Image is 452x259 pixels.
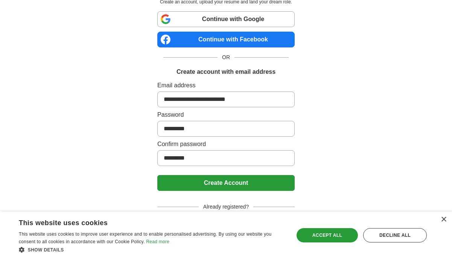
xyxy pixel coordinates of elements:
div: Close [441,217,446,222]
label: Confirm password [157,140,295,149]
span: Show details [28,247,64,253]
button: Create Account [157,175,295,191]
span: OR [218,53,234,61]
h1: Create account with email address [177,67,275,76]
div: This website uses cookies [19,216,267,227]
a: Continue with Google [157,11,295,27]
div: Show details [19,246,286,253]
div: Accept all [297,228,358,242]
label: Email address [157,81,295,90]
a: Continue with Facebook [157,32,295,47]
label: Password [157,110,295,119]
div: Decline all [363,228,427,242]
span: Already registered? [199,203,253,211]
span: This website uses cookies to improve user experience and to enable personalised advertising. By u... [19,232,271,244]
a: Read more, opens a new window [146,239,169,244]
